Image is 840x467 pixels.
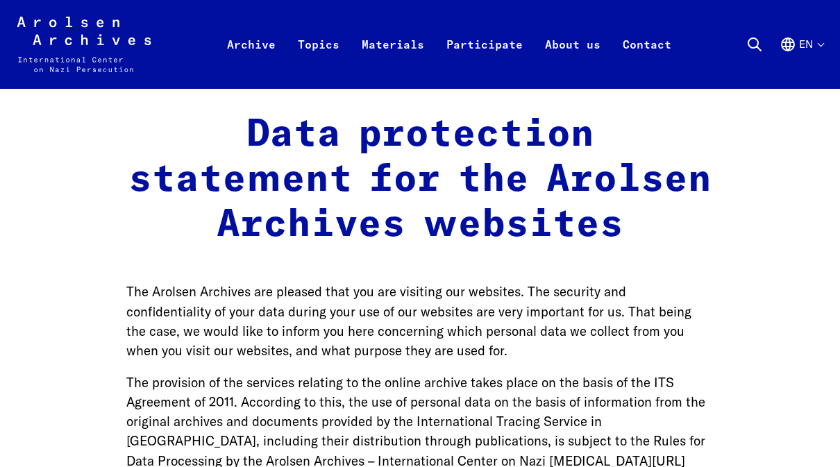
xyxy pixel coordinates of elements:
[287,33,351,89] a: Topics
[128,116,712,245] strong: Data protection statement for the Arolsen Archives websites
[612,33,682,89] a: Contact
[534,33,612,89] a: About us
[780,36,823,86] button: English, language selection
[126,282,714,359] p: The Arolsen Archives are pleased that you are visiting our websites. The security and confidentia...
[216,17,682,72] nav: Primary
[435,33,534,89] a: Participate
[351,33,435,89] a: Materials
[216,33,287,89] a: Archive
